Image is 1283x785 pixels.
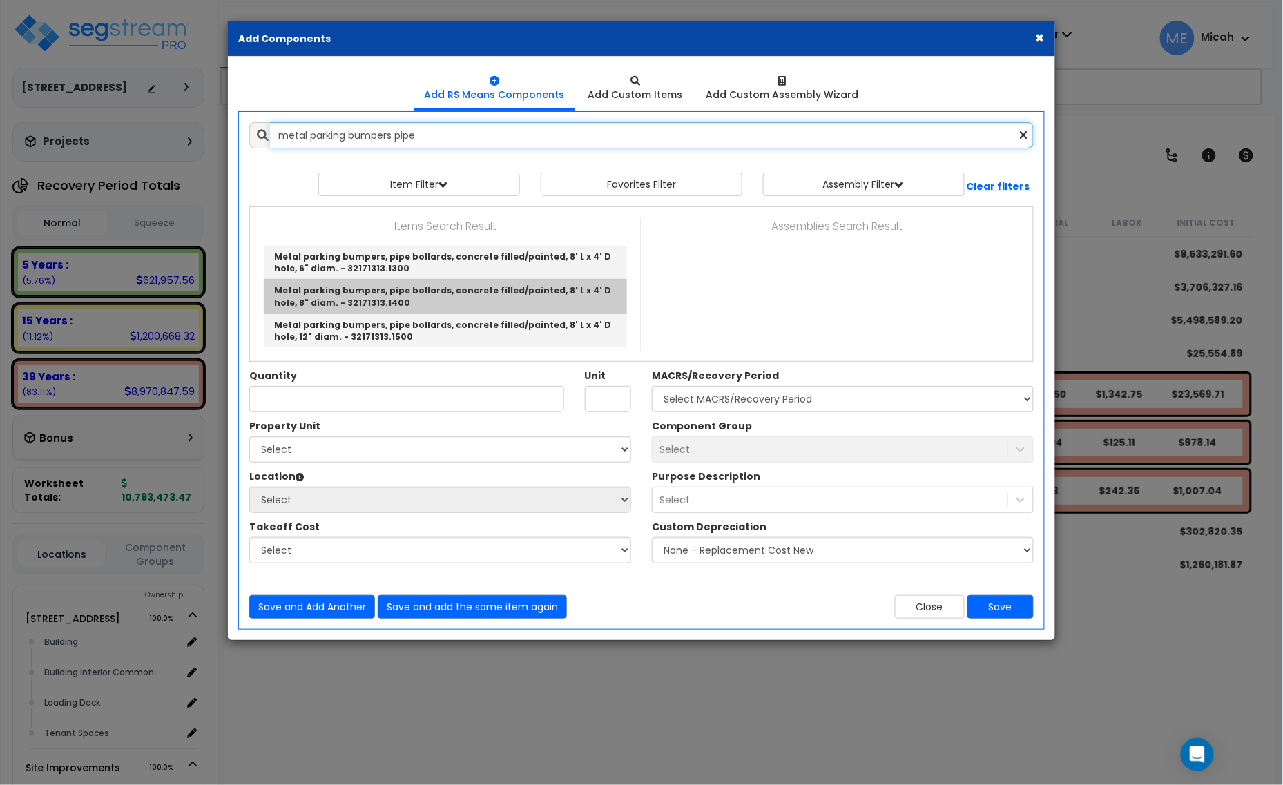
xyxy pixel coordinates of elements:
div: Add Custom Assembly Wizard [706,88,859,101]
div: Open Intercom Messenger [1181,738,1214,771]
label: Unit [585,369,606,382]
label: Property Unit [249,419,320,433]
label: Component Group [652,419,752,433]
a: Metal parking bumpers, pipe bollards, concrete filled/painted, 8' L x 4' D hole, 8" diam. - 32171... [264,280,627,313]
button: Save and add the same item again [378,595,567,619]
div: Add Custom Items [588,88,683,101]
button: Save and Add Another [249,595,375,619]
button: Close [895,595,965,619]
label: Location [249,469,304,483]
button: Item Filter [318,173,520,196]
button: Favorites Filter [541,173,742,196]
label: The Custom Item Descriptions in this Dropdown have been designated as 'Takeoff Costs' within thei... [249,520,320,534]
label: MACRS/Recovery Period [652,369,779,382]
div: Select... [659,493,696,507]
p: Assemblies Search Result [652,217,1023,235]
b: Add Components [238,32,331,46]
label: A Purpose Description Prefix can be used to customize the Item Description that will be shown in ... [652,469,760,483]
input: Search [270,122,1034,148]
p: Items Search Result [260,217,630,235]
button: × [1036,30,1045,45]
div: Add RS Means Components [425,88,565,101]
label: Quantity [249,369,297,382]
select: The Custom Item Descriptions in this Dropdown have been designated as 'Takeoff Costs' within thei... [249,537,631,563]
a: Metal parking bumpers, pipe bollards, concrete filled/painted, 8' L x 4' D hole, 6" diam. - 32171... [264,246,627,280]
button: Save [967,595,1034,619]
a: Metal parking bumpers, pipe bollards, concrete filled/painted, 8' L x 4' D hole, 12" diam. - 3217... [264,314,627,347]
b: Clear filters [967,180,1030,193]
button: Assembly Filter [763,173,965,196]
label: Custom Depreciation [652,520,766,534]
